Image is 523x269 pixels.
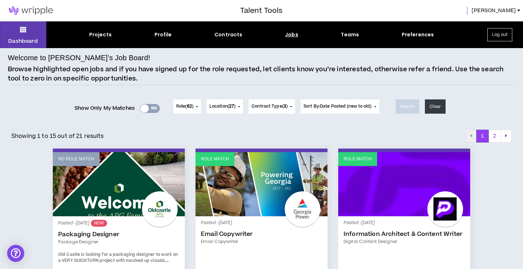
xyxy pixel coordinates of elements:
button: Sort By:Date Posted (new to old) [301,99,379,114]
button: 2 [488,130,501,143]
div: Preferences [402,31,434,38]
p: Posted - [DATE] [201,220,322,226]
a: Digital Content Designer [344,238,465,245]
span: Show Only My Matches [75,103,135,114]
a: Email Copywriter [201,238,322,245]
nav: pagination [466,130,512,143]
p: Role Match [344,156,372,162]
span: Contract Type ( ) [252,103,288,110]
a: Package Designer [58,239,179,245]
span: Location ( ) [209,103,235,110]
p: No Role Match [58,156,94,162]
a: Email Copywriter [201,231,322,238]
div: Teams [341,31,359,38]
button: Contract Type(3) [249,99,295,114]
span: Old Castle is looking for a packaging designer to work on a VERY QUICKTURN project with mocked up... [58,252,178,264]
a: Role Match [338,152,470,216]
button: Log out [487,28,512,41]
button: Location(27) [207,99,243,114]
sup: NEW! [91,220,107,227]
p: Browse highlighted open jobs and if you have signed up for the role requested, let clients know y... [8,65,515,83]
a: Information Architect & Content Writer [344,231,465,238]
p: Posted - [DATE] [58,220,179,227]
p: Dashboard [8,37,38,45]
a: Role Match [196,152,327,216]
p: Showing 1 to 15 out of 21 results [11,132,104,140]
span: 27 [229,103,234,109]
div: Contracts [214,31,242,38]
p: Role Match [201,156,229,162]
span: Role ( ) [176,103,193,110]
p: Posted - [DATE] [344,220,465,226]
a: Packaging Designer [58,231,179,238]
div: Profile [154,31,172,38]
span: Sort By: Date Posted (new to old) [304,103,372,109]
button: 1 [476,130,489,143]
h3: Talent Tools [240,5,283,16]
div: Open Intercom Messenger [7,245,24,262]
div: Projects [89,31,112,38]
span: 62 [187,103,192,109]
button: Role(62) [173,99,201,114]
button: Search [396,99,420,114]
span: 3 [284,103,286,109]
a: No Role Match [53,152,185,216]
span: [PERSON_NAME] [472,7,516,15]
button: Clear [425,99,446,114]
h4: Welcome to [PERSON_NAME]’s Job Board! [8,52,150,63]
